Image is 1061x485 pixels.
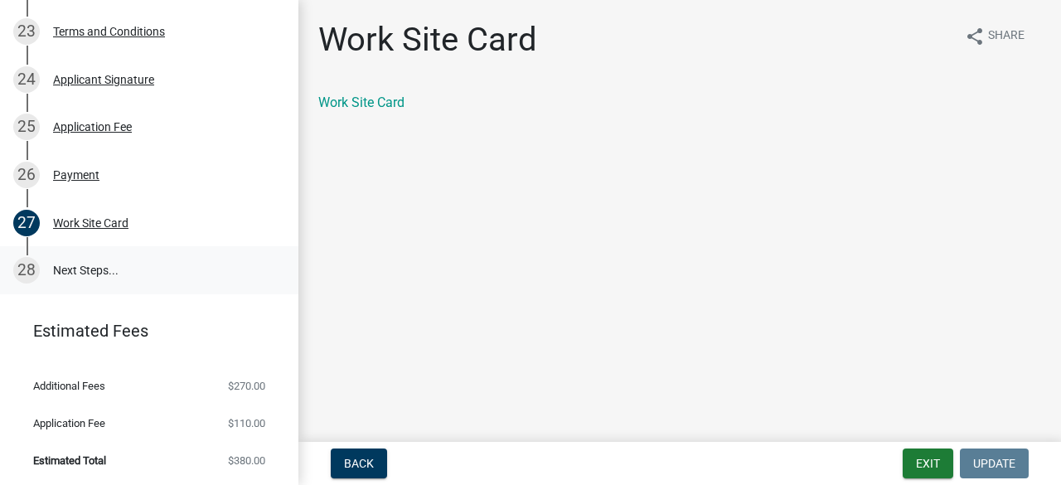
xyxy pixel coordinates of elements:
div: 26 [13,162,40,188]
i: share [965,27,985,46]
button: shareShare [952,20,1038,52]
div: 25 [13,114,40,140]
span: Additional Fees [33,381,105,391]
button: Exit [903,449,953,478]
div: Terms and Conditions [53,26,165,37]
button: Back [331,449,387,478]
div: Work Site Card [53,217,128,229]
div: 27 [13,210,40,236]
span: Estimated Total [33,455,106,466]
div: Payment [53,169,99,181]
a: Estimated Fees [13,314,272,347]
div: 28 [13,257,40,284]
div: 23 [13,18,40,45]
div: 24 [13,66,40,93]
span: Update [973,457,1015,470]
a: Work Site Card [318,95,405,110]
span: Back [344,457,374,470]
span: $110.00 [228,418,265,429]
div: Applicant Signature [53,74,154,85]
span: Application Fee [33,418,105,429]
span: $270.00 [228,381,265,391]
div: Application Fee [53,121,132,133]
button: Update [960,449,1029,478]
h1: Work Site Card [318,20,537,60]
span: Share [988,27,1025,46]
span: $380.00 [228,455,265,466]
